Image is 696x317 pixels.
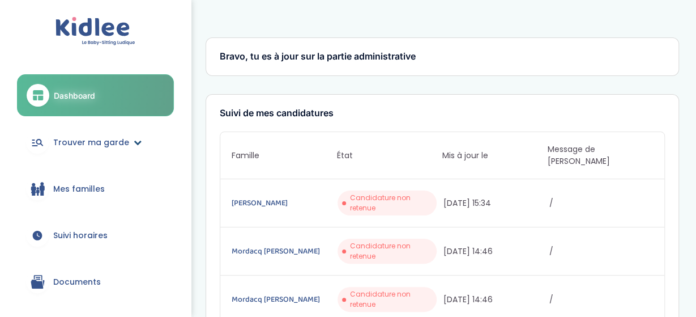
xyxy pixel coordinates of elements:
a: [PERSON_NAME] [232,197,335,209]
span: Suivi horaires [53,230,108,242]
span: / [549,246,653,257]
span: / [549,294,653,306]
a: Dashboard [17,74,174,116]
span: Trouver ma garde [53,137,129,149]
span: Mis à jour le [442,150,548,162]
span: [DATE] 14:46 [443,294,547,306]
span: Candidature non retenue [350,289,432,310]
span: Candidature non retenue [350,193,432,213]
span: Famille [232,150,337,162]
a: Trouver ma garde [17,122,174,163]
img: logo.svg [55,17,135,46]
span: Candidature non retenue [350,241,432,261]
span: / [549,197,653,209]
a: Mes familles [17,168,174,209]
h3: Suivi de mes candidatures [220,108,665,119]
a: Mordacq [PERSON_NAME] [232,245,335,257]
span: [DATE] 14:46 [443,246,547,257]
a: Suivi horaires [17,215,174,256]
span: Mes familles [53,183,105,195]
span: État [337,150,442,162]
span: Message de [PERSON_NAME] [548,143,653,167]
h3: Bravo, tu es à jour sur la partie administrative [220,52,665,62]
a: Mordacq [PERSON_NAME] [232,293,335,306]
span: Documents [53,276,101,288]
span: [DATE] 15:34 [443,197,547,209]
span: Dashboard [54,90,95,102]
a: Documents [17,261,174,302]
